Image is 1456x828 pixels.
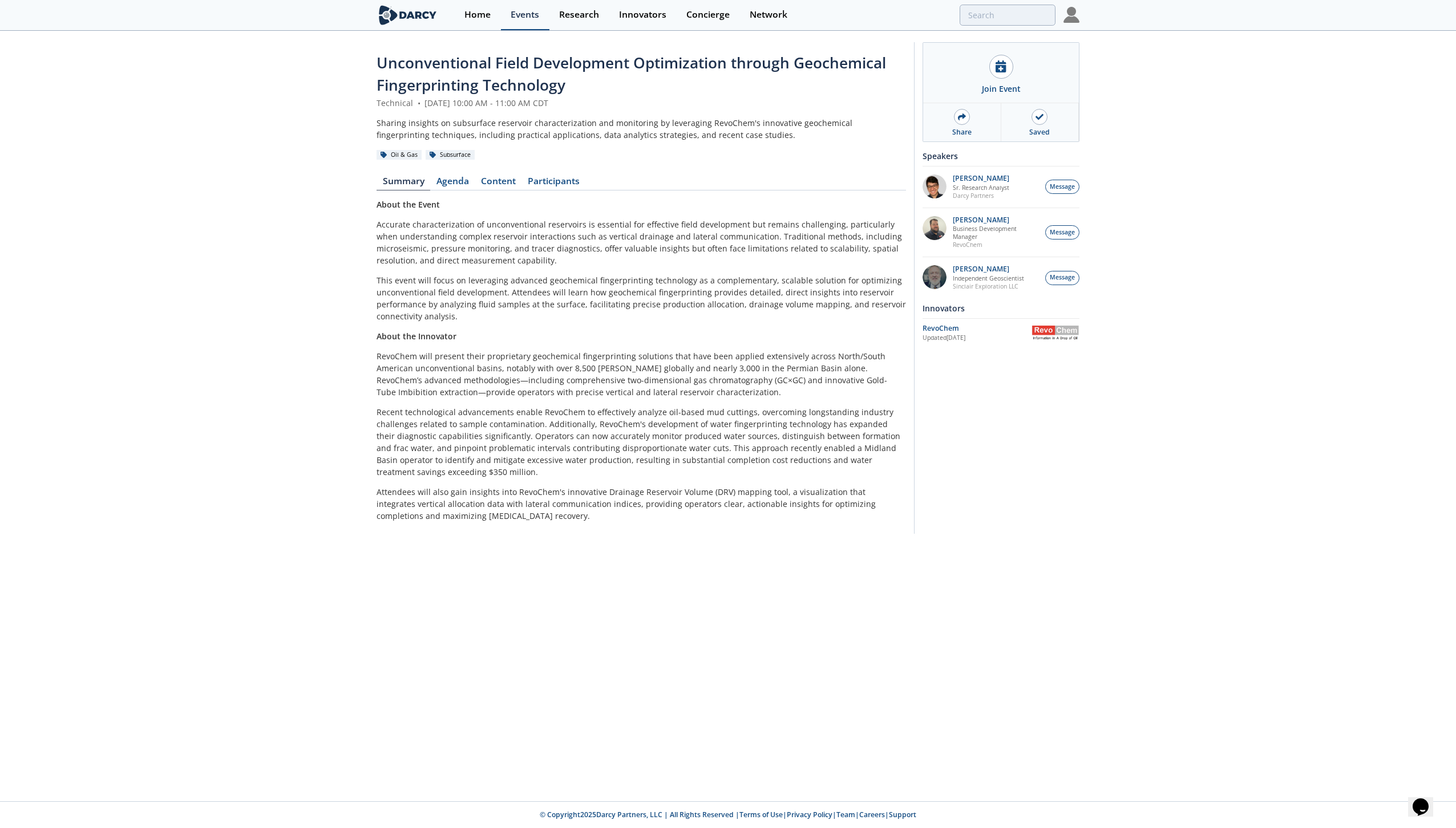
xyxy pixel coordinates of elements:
[836,810,855,819] a: Team
[923,174,947,198] img: pfbUXw5ZTiaeWmDt62ge
[953,241,1040,249] p: RevoChem
[953,265,1024,273] p: [PERSON_NAME]
[923,334,1032,343] div: Updated [DATE]
[953,216,1040,224] p: [PERSON_NAME]
[619,10,666,19] div: Innovators
[475,177,521,190] a: Content
[889,810,916,819] a: Support
[511,10,539,19] div: Events
[377,5,439,25] img: logo-wide.svg
[377,274,906,322] p: This event will focus on leveraging advanced geochemical fingerprinting technology as a complemen...
[377,350,906,398] p: RevoChem will present their proprietary geochemical fingerprinting solutions that have been appli...
[923,146,1079,166] div: Speakers
[750,10,787,19] div: Network
[953,192,1009,200] p: Darcy Partners
[377,117,906,141] div: Sharing insights on subsurface reservoir characterization and monitoring by leveraging RevoChem's...
[1050,182,1075,192] span: Message
[430,177,475,190] a: Agenda
[923,323,1079,343] a: RevoChem Updated[DATE] RevoChem
[521,177,585,190] a: Participants
[859,810,885,819] a: Careers
[952,127,972,137] div: Share
[1050,273,1075,282] span: Message
[377,486,906,522] p: Attendees will also gain insights into RevoChem's innovative Drainage Reservoir Volume (DRV) mapp...
[953,282,1024,290] p: Sinclair Exploration LLC
[923,323,1032,334] div: RevoChem
[426,150,475,160] div: Subsurface
[464,10,491,19] div: Home
[377,406,906,478] p: Recent technological advancements enable RevoChem to effectively analyze oil-based mud cuttings, ...
[923,265,947,289] img: 790b61d6-77b3-4134-8222-5cb555840c93
[377,97,906,109] div: Technical [DATE] 10:00 AM - 11:00 AM CDT
[1408,782,1445,817] iframe: chat widget
[377,177,430,190] a: Summary
[1032,326,1079,340] img: RevoChem
[1063,7,1079,23] img: Profile
[739,810,783,819] a: Terms of Use
[559,10,599,19] div: Research
[923,216,947,240] img: 2k2ez1SvSiOh3gKHmcgF
[306,810,1150,820] p: © Copyright 2025 Darcy Partners, LLC | All Rights Reserved | | | | |
[377,331,456,342] strong: About the Innovator
[415,98,422,108] span: •
[953,184,1009,192] p: Sr. Research Analyst
[686,10,730,19] div: Concierge
[923,298,1079,318] div: Innovators
[1045,180,1079,194] button: Message
[960,5,1055,26] input: Advanced Search
[787,810,832,819] a: Privacy Policy
[953,274,1024,282] p: Independent Geoscientist
[953,225,1040,241] p: Business Development Manager
[377,199,440,210] strong: About the Event
[1045,225,1079,240] button: Message
[1050,228,1075,237] span: Message
[377,52,886,95] span: Unconventional Field Development Optimization through Geochemical Fingerprinting Technology
[1045,271,1079,285] button: Message
[953,174,1009,182] p: [PERSON_NAME]
[1029,127,1050,137] div: Saved
[982,83,1021,95] div: Join Event
[377,150,422,160] div: Oil & Gas
[377,218,906,266] p: Accurate characterization of unconventional reservoirs is essential for effective field developme...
